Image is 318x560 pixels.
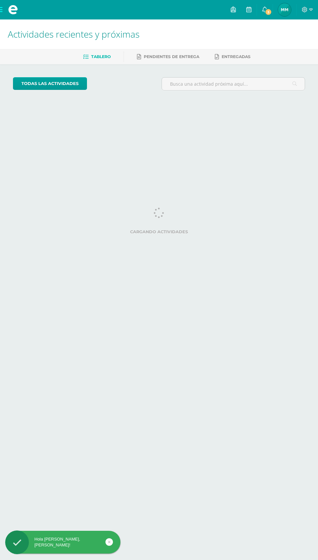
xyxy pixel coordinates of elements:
[5,536,120,548] div: Hola [PERSON_NAME], [PERSON_NAME]!
[162,78,305,90] input: Busca una actividad próxima aquí...
[278,3,291,16] img: 996a681d997679c1571cd8e635669bbb.png
[91,54,111,59] span: Tablero
[137,52,199,62] a: Pendientes de entrega
[222,54,251,59] span: Entregadas
[8,28,140,40] span: Actividades recientes y próximas
[144,54,199,59] span: Pendientes de entrega
[215,52,251,62] a: Entregadas
[13,229,305,234] label: Cargando actividades
[265,8,272,16] span: 3
[13,77,87,90] a: todas las Actividades
[83,52,111,62] a: Tablero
